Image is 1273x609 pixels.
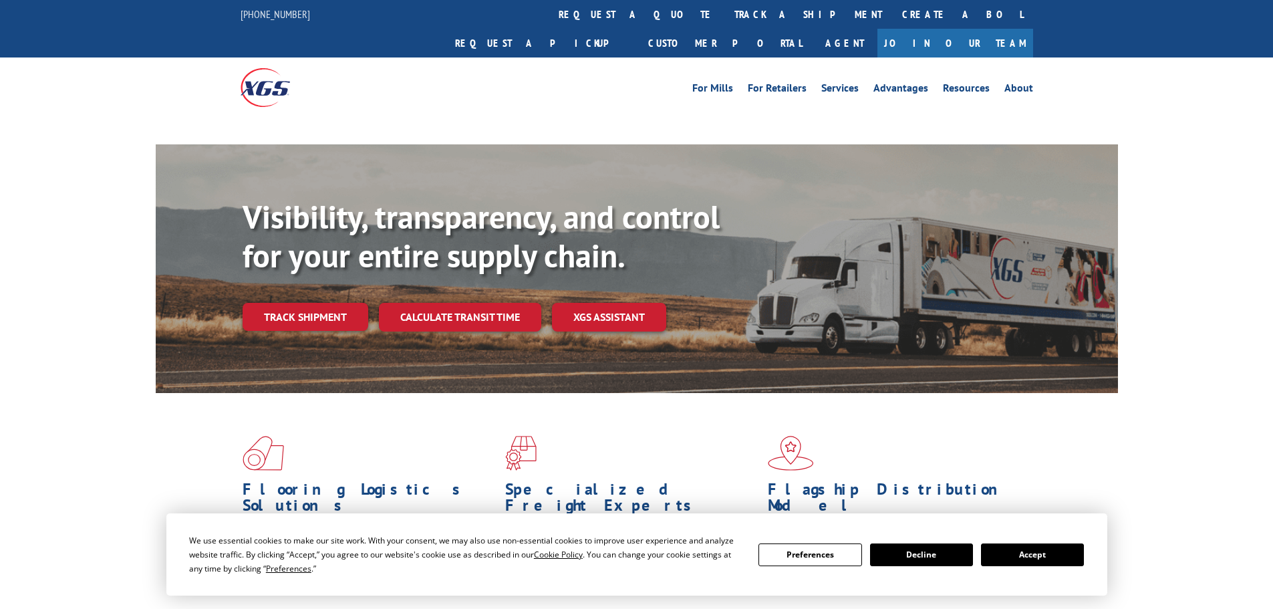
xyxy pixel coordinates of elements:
[166,513,1107,596] div: Cookie Consent Prompt
[243,481,495,520] h1: Flooring Logistics Solutions
[552,303,666,332] a: XGS ASSISTANT
[1004,83,1033,98] a: About
[505,436,537,471] img: xgs-icon-focused-on-flooring-red
[243,436,284,471] img: xgs-icon-total-supply-chain-intelligence-red
[505,481,758,520] h1: Specialized Freight Experts
[873,83,928,98] a: Advantages
[768,481,1020,520] h1: Flagship Distribution Model
[768,436,814,471] img: xgs-icon-flagship-distribution-model-red
[189,533,742,576] div: We use essential cookies to make our site work. With your consent, we may also use non-essential ...
[379,303,541,332] a: Calculate transit time
[692,83,733,98] a: For Mills
[241,7,310,21] a: [PHONE_NUMBER]
[266,563,311,574] span: Preferences
[870,543,973,566] button: Decline
[243,303,368,331] a: Track shipment
[243,196,720,276] b: Visibility, transparency, and control for your entire supply chain.
[877,29,1033,57] a: Join Our Team
[821,83,859,98] a: Services
[445,29,638,57] a: Request a pickup
[638,29,812,57] a: Customer Portal
[534,549,583,560] span: Cookie Policy
[981,543,1084,566] button: Accept
[943,83,990,98] a: Resources
[758,543,861,566] button: Preferences
[812,29,877,57] a: Agent
[748,83,807,98] a: For Retailers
